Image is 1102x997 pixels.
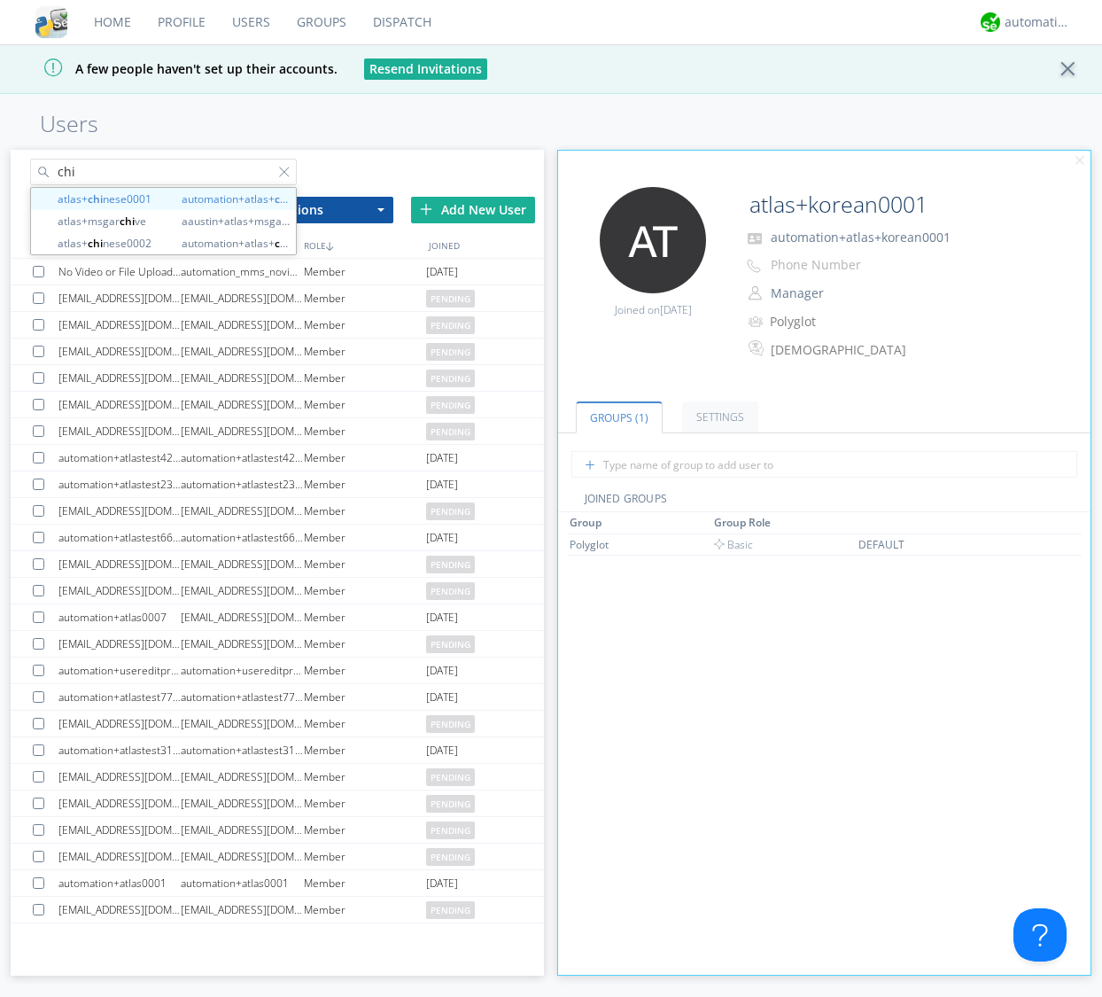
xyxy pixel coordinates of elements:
[11,764,543,791] a: [EMAIL_ADDRESS][DOMAIN_NAME][EMAIL_ADDRESS][DOMAIN_NAME]Memberpending
[304,791,426,816] div: Member
[181,604,303,630] div: [EMAIL_ADDRESS][DOMAIN_NAME]
[11,498,543,525] a: [EMAIL_ADDRESS][DOMAIN_NAME][EMAIL_ADDRESS][DOMAIN_NAME]Memberpending
[558,491,1090,512] div: JOINED GROUPS
[304,737,426,763] div: Member
[426,582,475,600] span: pending
[426,423,475,440] span: pending
[11,737,543,764] a: automation+atlastest3142432793automation+atlastest3142432793Member[DATE]
[981,12,1000,32] img: d2d01cd9b4174d08988066c6d424eccd
[426,684,458,711] span: [DATE]
[181,498,303,524] div: [EMAIL_ADDRESS][DOMAIN_NAME]
[58,578,181,604] div: [EMAIL_ADDRESS][DOMAIN_NAME]
[304,259,426,284] div: Member
[304,897,426,923] div: Member
[426,259,458,285] span: [DATE]
[11,551,543,578] a: [EMAIL_ADDRESS][DOMAIN_NAME][EMAIL_ADDRESS][DOMAIN_NAME]Memberpending
[11,285,543,312] a: [EMAIL_ADDRESS][DOMAIN_NAME][EMAIL_ADDRESS][DOMAIN_NAME]Memberpending
[304,711,426,736] div: Member
[11,392,543,418] a: [EMAIL_ADDRESS][DOMAIN_NAME][EMAIL_ADDRESS][DOMAIN_NAME]Memberpending
[58,844,181,869] div: [EMAIL_ADDRESS][DOMAIN_NAME]
[426,525,458,551] span: [DATE]
[11,525,543,551] a: automation+atlastest6634177999automation+atlastest6634177999Member[DATE]
[615,302,692,317] span: Joined on
[426,768,475,786] span: pending
[11,897,543,923] a: [EMAIL_ADDRESS][DOMAIN_NAME][EMAIL_ADDRESS][DOMAIN_NAME]Memberpending
[426,658,458,684] span: [DATE]
[11,817,543,844] a: [EMAIL_ADDRESS][DOMAIN_NAME][EMAIL_ADDRESS][DOMAIN_NAME]Memberpending
[11,711,543,737] a: [EMAIL_ADDRESS][DOMAIN_NAME][EMAIL_ADDRESS][DOMAIN_NAME]Memberpending
[58,551,181,577] div: [EMAIL_ADDRESS][DOMAIN_NAME]
[58,285,181,311] div: [EMAIL_ADDRESS][DOMAIN_NAME]
[13,60,338,77] span: A few people haven't set up their accounts.
[11,631,543,658] a: [EMAIL_ADDRESS][DOMAIN_NAME][EMAIL_ADDRESS][DOMAIN_NAME]Memberpending
[58,235,167,252] span: atlas+ nese0002
[304,312,426,338] div: Member
[58,191,167,207] span: atlas+ nese0001
[299,232,424,258] div: ROLE
[304,418,426,444] div: Member
[426,870,458,897] span: [DATE]
[426,928,475,946] span: pending
[181,684,303,710] div: automation+atlastest7790766909
[58,897,181,923] div: [EMAIL_ADDRESS][DOMAIN_NAME]
[420,203,432,215] img: plus.svg
[181,339,303,364] div: [EMAIL_ADDRESS][DOMAIN_NAME]
[30,159,297,185] input: Search users
[770,313,918,331] div: Polyglot
[742,187,1028,222] input: Name
[1013,908,1067,962] iframe: Toggle Customer Support
[304,684,426,710] div: Member
[11,791,543,817] a: [EMAIL_ADDRESS][DOMAIN_NAME][EMAIL_ADDRESS][DOMAIN_NAME]Memberpending
[764,281,942,306] button: Manager
[120,214,135,229] strong: chi
[426,715,475,733] span: pending
[11,844,543,870] a: [EMAIL_ADDRESS][DOMAIN_NAME][EMAIL_ADDRESS][DOMAIN_NAME]Memberpending
[304,631,426,657] div: Member
[304,365,426,391] div: Member
[181,285,303,311] div: [EMAIL_ADDRESS][DOMAIN_NAME]
[181,631,303,657] div: [EMAIL_ADDRESS][DOMAIN_NAME]
[1074,155,1086,167] img: cancel.svg
[58,418,181,444] div: [EMAIL_ADDRESS][DOMAIN_NAME]
[11,870,543,897] a: automation+atlas0001automation+atlas0001Member[DATE]
[304,445,426,471] div: Member
[181,711,303,736] div: [EMAIL_ADDRESS][DOMAIN_NAME]
[304,285,426,311] div: Member
[88,191,103,206] strong: chi
[35,6,67,38] img: cddb5a64eb264b2086981ab96f4c1ba7
[11,578,543,604] a: [EMAIL_ADDRESS][DOMAIN_NAME][EMAIL_ADDRESS][DOMAIN_NAME]Memberpending
[181,471,303,497] div: automation+atlastest2338860909
[58,737,181,763] div: automation+atlastest3142432793
[269,197,393,223] button: Actions
[576,401,663,433] a: Groups (1)
[181,365,303,391] div: [EMAIL_ADDRESS][DOMAIN_NAME]
[304,764,426,790] div: Member
[771,341,919,359] div: [DEMOGRAPHIC_DATA]
[749,309,765,333] img: icon-alert-users-thin-outline.svg
[11,684,543,711] a: automation+atlastest7790766909automation+atlastest7790766909Member[DATE]
[304,604,426,630] div: Member
[304,339,426,364] div: Member
[58,312,181,338] div: [EMAIL_ADDRESS][DOMAIN_NAME]
[181,392,303,417] div: [EMAIL_ADDRESS][DOMAIN_NAME]
[426,737,458,764] span: [DATE]
[58,764,181,790] div: [EMAIL_ADDRESS][DOMAIN_NAME]
[426,290,475,308] span: pending
[411,197,535,223] div: Add New User
[181,764,303,790] div: [EMAIL_ADDRESS][DOMAIN_NAME]
[58,923,181,949] div: [EMAIL_ADDRESS][DOMAIN_NAME]
[304,923,426,949] div: Member
[570,537,702,552] div: Polyglot
[11,365,543,392] a: [EMAIL_ADDRESS][DOMAIN_NAME][EMAIL_ADDRESS][DOMAIN_NAME]Memberpending
[58,658,181,683] div: automation+usereditprofile+1755645356
[426,445,458,471] span: [DATE]
[181,844,303,869] div: [EMAIL_ADDRESS][DOMAIN_NAME]
[182,235,291,252] span: automation+atlas+ nese0002
[304,471,426,497] div: Member
[304,551,426,577] div: Member
[181,312,303,338] div: [EMAIL_ADDRESS][DOMAIN_NAME]
[749,338,766,359] img: In groups with Translation enabled, this user's messages will be automatically translated to and ...
[58,392,181,417] div: [EMAIL_ADDRESS][DOMAIN_NAME]
[181,445,303,471] div: automation+atlastest4283901099
[58,445,181,471] div: automation+atlastest4283901099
